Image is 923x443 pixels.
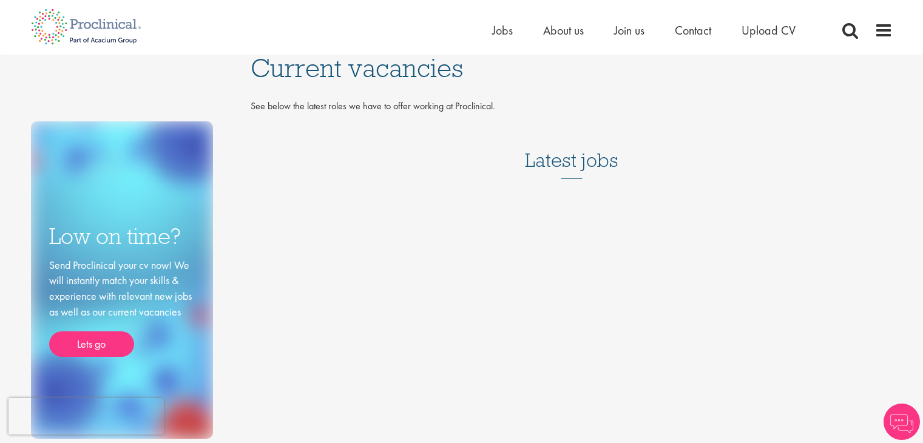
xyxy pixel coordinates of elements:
[8,398,164,435] iframe: reCAPTCHA
[884,404,920,440] img: Chatbot
[492,22,513,38] a: Jobs
[614,22,644,38] a: Join us
[49,331,134,357] a: Lets go
[675,22,711,38] a: Contact
[251,100,893,113] p: See below the latest roles we have to offer working at Proclinical.
[49,257,195,357] div: Send Proclinical your cv now! We will instantly match your skills & experience with relevant new ...
[742,22,796,38] a: Upload CV
[525,120,618,179] h3: Latest jobs
[49,225,195,248] h3: Low on time?
[543,22,584,38] a: About us
[251,52,463,84] span: Current vacancies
